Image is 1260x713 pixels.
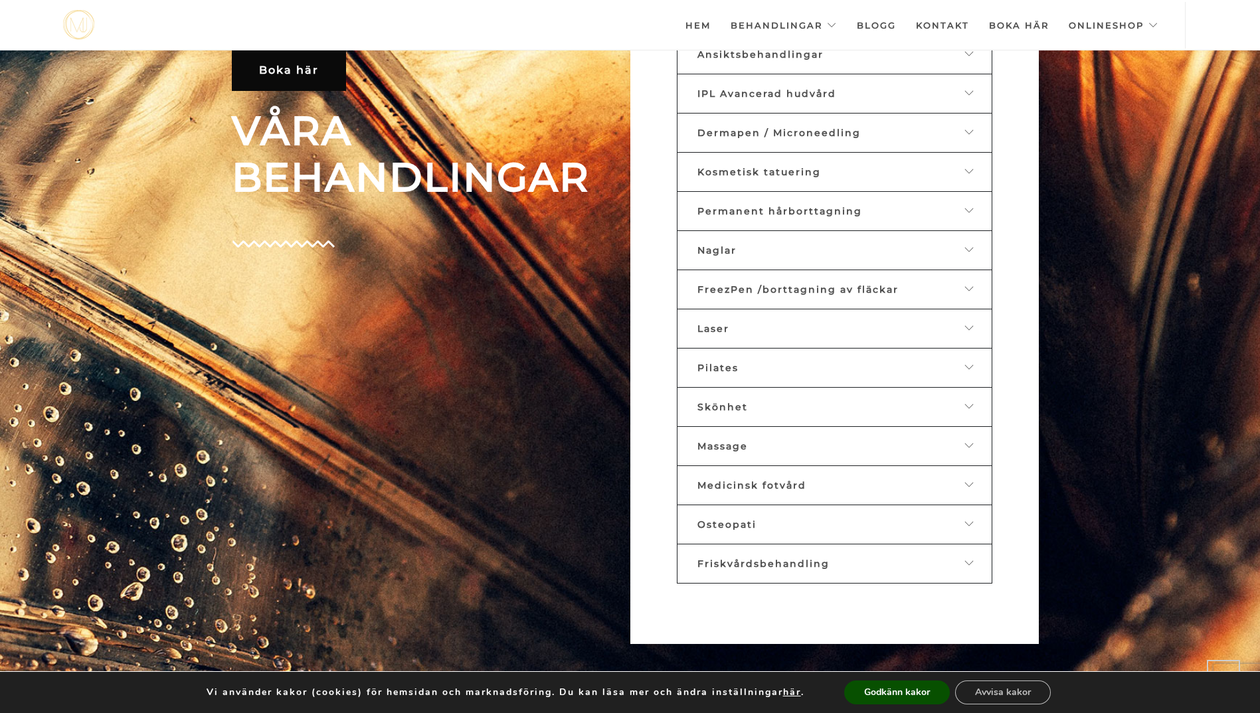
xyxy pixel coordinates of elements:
[697,48,824,60] span: Ansiktsbehandlingar
[989,2,1049,48] a: Boka här
[697,323,729,335] span: Laser
[63,10,94,40] img: mjstudio
[685,2,711,48] a: Hem
[916,2,969,48] a: Kontakt
[232,49,346,91] a: Boka här
[697,166,821,178] span: Kosmetisk tatuering
[677,230,992,270] a: Naglar
[677,191,992,231] a: Permanent hårborttagning
[677,544,992,584] a: Friskvårdsbehandling
[232,108,620,154] span: VÅRA
[697,401,748,413] span: Skönhet
[697,127,861,139] span: Dermapen / Microneedling
[677,426,992,466] a: Massage
[697,205,862,217] span: Permanent hårborttagning
[783,686,801,698] button: här
[697,362,739,374] span: Pilates
[259,64,319,76] span: Boka här
[697,440,748,452] span: Massage
[677,387,992,427] a: Skönhet
[677,309,992,349] a: Laser
[63,10,94,40] a: mjstudio mjstudio mjstudio
[677,74,992,114] a: IPL Avancerad hudvård
[697,479,806,491] span: Medicinsk fotvård
[207,686,804,698] p: Vi använder kakor (cookies) för hemsidan och marknadsföring. Du kan läsa mer och ändra inställnin...
[677,270,992,309] a: FreezPen /borttagning av fläckar
[1069,2,1158,48] a: Onlineshop
[697,283,899,295] span: FreezPen /borttagning av fläckar
[232,154,620,200] span: BEHANDLINGAR
[697,558,830,570] span: Friskvårdsbehandling
[677,35,992,74] a: Ansiktsbehandlingar
[697,518,757,530] span: Osteopati
[697,244,737,256] span: Naglar
[731,2,837,48] a: Behandlingar
[677,465,992,505] a: Medicinsk fotvård
[955,680,1051,704] button: Avvisa kakor
[677,113,992,153] a: Dermapen / Microneedling
[844,680,950,704] button: Godkänn kakor
[677,152,992,192] a: Kosmetisk tatuering
[857,2,896,48] a: Blogg
[232,240,335,248] img: Group-4-copy-8
[697,88,836,100] span: IPL Avancerad hudvård
[677,505,992,544] a: Osteopati
[677,348,992,388] a: Pilates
